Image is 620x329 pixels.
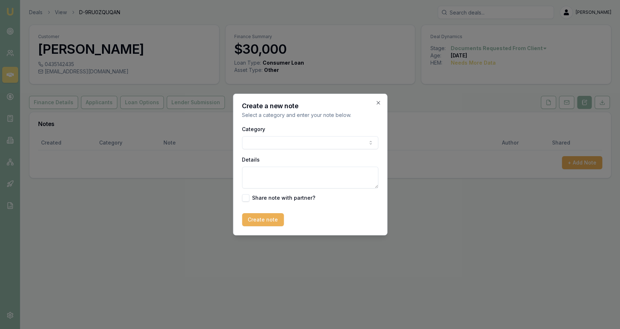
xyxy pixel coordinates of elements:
[242,126,265,132] label: Category
[242,103,378,109] h2: Create a new note
[242,213,284,226] button: Create note
[242,157,260,163] label: Details
[242,111,378,119] p: Select a category and enter your note below.
[252,195,315,200] label: Share note with partner?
